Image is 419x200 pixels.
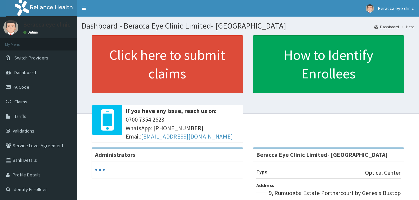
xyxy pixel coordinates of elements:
li: Here [400,24,414,30]
p: Beracca eye clinic [23,22,70,28]
span: Switch Providers [14,55,48,61]
svg: audio-loading [95,165,105,175]
strong: Beracca Eye Clinic Limited- [GEOGRAPHIC_DATA] [256,151,388,158]
span: Beracca eye clinic [378,5,414,11]
span: Dashboard [14,69,36,75]
b: Address [256,182,274,188]
b: Type [256,169,267,175]
a: Dashboard [374,24,399,30]
a: Online [23,30,39,35]
span: Claims [14,99,27,105]
span: Tariffs [14,113,26,119]
a: Click here to submit claims [92,35,243,93]
b: If you have any issue, reach us on: [126,107,217,115]
img: User Image [366,4,374,13]
a: [EMAIL_ADDRESS][DOMAIN_NAME] [141,133,233,140]
a: How to Identify Enrollees [253,35,404,93]
b: Administrators [95,151,135,158]
p: Optical Center [365,168,401,177]
p: 9, Rumuogba Estate Portharcourt by Genesis Bustop [269,189,401,197]
h1: Dashboard - Beracca Eye Clinic Limited- [GEOGRAPHIC_DATA] [82,22,414,30]
img: User Image [3,20,18,35]
span: 0700 7354 2623 WhatsApp: [PHONE_NUMBER] Email: [126,115,240,141]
